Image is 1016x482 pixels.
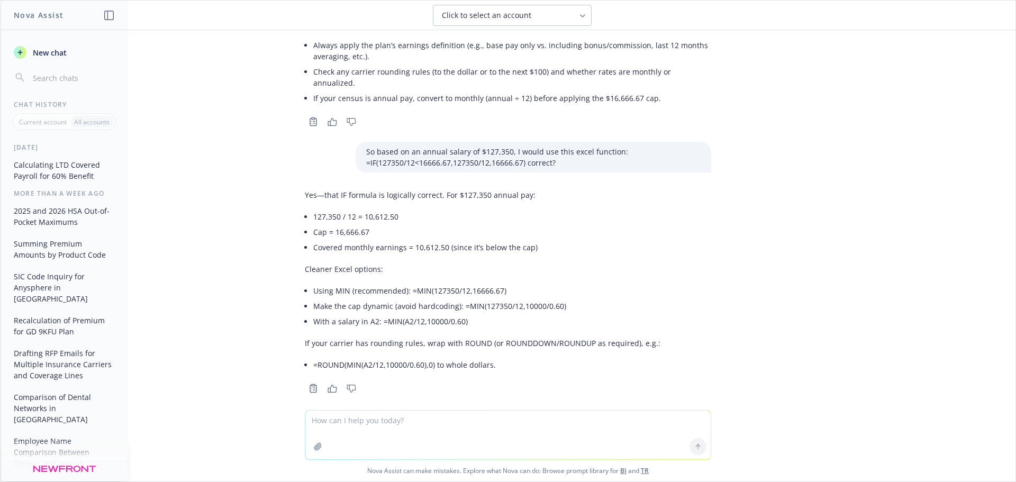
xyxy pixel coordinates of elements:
[10,43,119,62] button: New chat
[10,388,119,428] button: Comparison of Dental Networks in [GEOGRAPHIC_DATA]
[10,344,119,384] button: Drafting RFP Emails for Multiple Insurance Carriers and Coverage Lines
[10,432,119,472] button: Employee Name Comparison Between Census and Invoice
[309,117,318,126] svg: Copy to clipboard
[313,209,660,224] li: 127,350 / 12 = 10,612.50
[10,202,119,231] button: 2025 and 2026 HSA Out-of-Pocket Maximums
[1,189,128,198] div: More than a week ago
[313,298,660,314] li: Make the cap dynamic (avoid hardcoding): =MIN(127350/12,10000/0.60)
[5,460,1011,481] span: Nova Assist can make mistakes. Explore what Nova can do: Browse prompt library for and
[10,156,119,185] button: Calculating LTD Covered Payroll for 60% Benefit
[313,90,711,106] li: If your census is annual pay, convert to monthly (annual ÷ 12) before applying the $16,666.67 cap.
[31,70,115,85] input: Search chats
[313,64,711,90] li: Check any carrier rounding rules (to the dollar or to the next $100) and whether rates are monthl...
[10,268,119,307] button: SIC Code Inquiry for Anysphere in [GEOGRAPHIC_DATA]
[620,466,627,475] a: BI
[14,10,63,21] h1: Nova Assist
[641,466,649,475] a: TR
[313,240,660,255] li: Covered monthly earnings = 10,612.50 (since it’s below the cap)
[366,146,701,168] p: So based on an annual salary of $127,350, I would use this excel function: =IF(127350/12<16666.67...
[313,283,660,298] li: Using MIN (recommended): =MIN(127350/12,16666.67)
[343,114,360,129] button: Thumbs down
[313,38,711,64] li: Always apply the plan’s earnings definition (e.g., base pay only vs. including bonus/commission, ...
[1,143,128,152] div: [DATE]
[305,263,660,275] p: Cleaner Excel options:
[305,338,660,349] p: If your carrier has rounding rules, wrap with ROUND (or ROUNDDOWN/ROUNDUP as required), e.g.:
[19,117,67,126] p: Current account
[31,47,67,58] span: New chat
[309,384,318,393] svg: Copy to clipboard
[10,235,119,263] button: Summing Premium Amounts by Product Code
[313,224,660,240] li: Cap = 16,666.67
[313,314,660,329] li: With a salary in A2: =MIN(A2/12,10000/0.60)
[442,10,531,21] span: Click to select an account
[74,117,110,126] p: All accounts
[433,5,592,26] button: Click to select an account
[1,100,128,109] div: Chat History
[305,189,660,201] p: Yes—that IF formula is logically correct. For $127,350 annual pay:
[343,381,360,396] button: Thumbs down
[10,312,119,340] button: Recalculation of Premium for GD 9KFU Plan
[313,357,660,372] li: =ROUND(MIN(A2/12,10000/0.60),0) to whole dollars.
